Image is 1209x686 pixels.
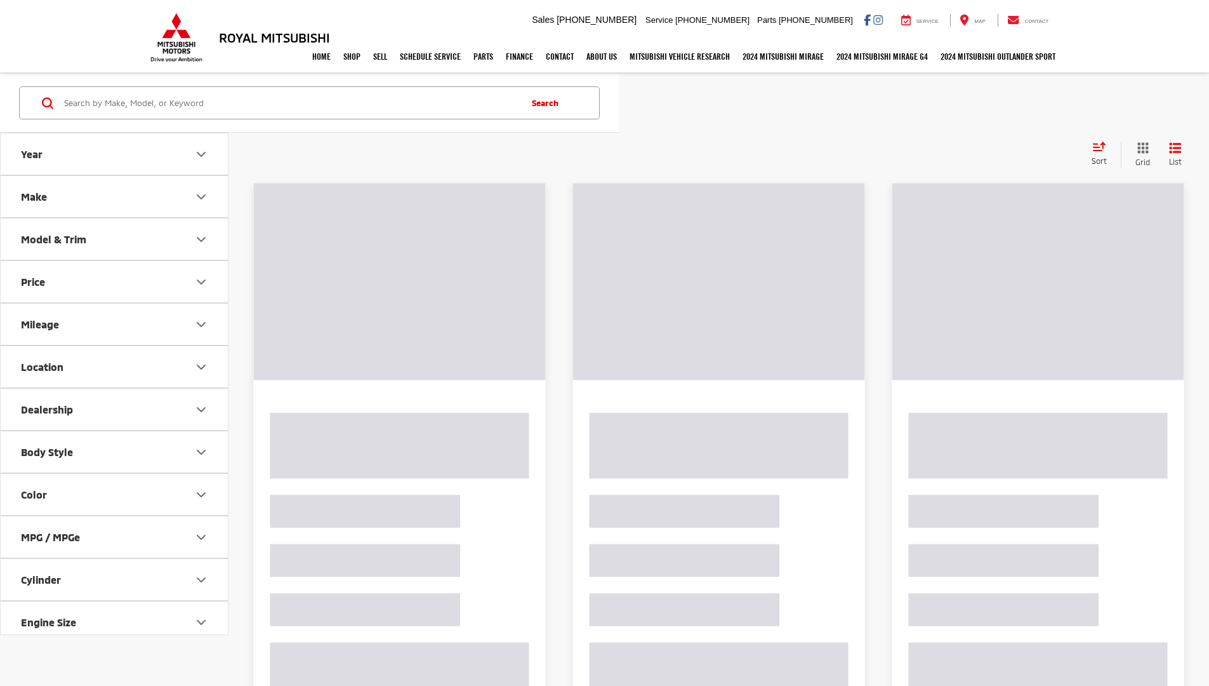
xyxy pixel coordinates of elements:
[1,559,229,600] button: CylinderCylinder
[194,615,209,630] div: Engine Size
[623,41,736,72] a: Mitsubishi Vehicle Research
[1,261,229,302] button: PricePrice
[21,531,80,543] div: MPG / MPGe
[21,403,73,415] div: Dealership
[645,15,673,25] span: Service
[532,15,554,25] span: Sales
[21,233,86,245] div: Model & Trim
[1,602,229,643] button: Engine SizeEngine Size
[1159,142,1191,168] button: List View
[63,88,520,118] input: Search by Make, Model, or Keyword
[998,14,1059,27] a: Contact
[306,41,337,72] a: Home
[21,191,47,203] div: Make
[393,41,467,72] a: Schedule Service: Opens in a new tab
[21,148,43,160] div: Year
[1,516,229,558] button: MPG / MPGeMPG / MPGe
[1,176,229,217] button: MakeMake
[1,431,229,473] button: Body StyleBody Style
[21,616,76,628] div: Engine Size
[1092,156,1107,165] span: Sort
[1169,156,1182,167] span: List
[21,318,59,330] div: Mileage
[194,360,209,375] div: Location
[1,304,229,345] button: MileageMileage
[194,572,209,588] div: Cylinder
[520,87,578,119] button: Search
[892,14,948,27] a: Service
[779,15,853,25] span: [PHONE_NUMBER]
[757,15,776,25] span: Parts
[580,41,623,72] a: About Us
[194,147,209,162] div: Year
[1,346,229,387] button: LocationLocation
[219,30,330,44] h3: Royal Mitsubishi
[148,13,205,62] img: Mitsubishi
[1,389,229,430] button: DealershipDealership
[1,219,229,260] button: Model & TrimModel & Trim
[194,530,209,545] div: MPG / MPGe
[21,361,63,373] div: Location
[557,15,637,25] span: [PHONE_NUMBER]
[194,232,209,247] div: Model & Trim
[864,15,871,25] a: Facebook: Click to visit our Facebook page
[539,41,580,72] a: Contact
[1135,157,1150,168] span: Grid
[873,15,883,25] a: Instagram: Click to visit our Instagram page
[194,402,209,417] div: Dealership
[21,446,73,458] div: Body Style
[1121,142,1159,168] button: Grid View
[21,574,61,586] div: Cylinder
[1024,18,1048,24] span: Contact
[21,488,47,501] div: Color
[675,15,750,25] span: [PHONE_NUMBER]
[194,445,209,460] div: Body Style
[736,41,830,72] a: 2024 Mitsubishi Mirage
[499,41,539,72] a: Finance
[934,41,1062,72] a: 2024 Mitsubishi Outlander SPORT
[974,18,985,24] span: Map
[194,487,209,502] div: Color
[194,317,209,332] div: Mileage
[194,274,209,290] div: Price
[337,41,367,72] a: Shop
[950,14,994,27] a: Map
[1085,142,1121,167] button: Select sort value
[367,41,393,72] a: Sell
[467,41,499,72] a: Parts: Opens in a new tab
[21,276,45,288] div: Price
[1,133,229,175] button: YearYear
[1,474,229,515] button: ColorColor
[830,41,934,72] a: 2024 Mitsubishi Mirage G4
[916,18,939,24] span: Service
[194,189,209,205] div: Make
